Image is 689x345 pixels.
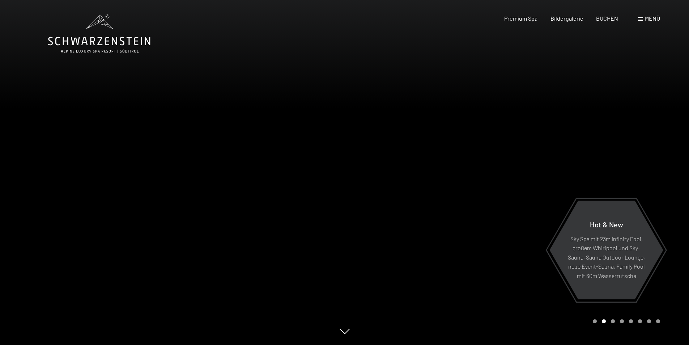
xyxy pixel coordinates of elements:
span: Hot & New [590,220,623,228]
div: Carousel Page 6 [638,319,642,323]
p: Sky Spa mit 23m Infinity Pool, großem Whirlpool und Sky-Sauna, Sauna Outdoor Lounge, neue Event-S... [567,234,646,280]
a: BUCHEN [596,15,618,22]
div: Carousel Pagination [590,319,660,323]
div: Carousel Page 5 [629,319,633,323]
div: Carousel Page 7 [647,319,651,323]
div: Carousel Page 8 [656,319,660,323]
a: Hot & New Sky Spa mit 23m Infinity Pool, großem Whirlpool und Sky-Sauna, Sauna Outdoor Lounge, ne... [549,200,664,300]
div: Carousel Page 2 (Current Slide) [602,319,606,323]
div: Carousel Page 1 [593,319,597,323]
a: Bildergalerie [550,15,583,22]
span: Menü [645,15,660,22]
div: Carousel Page 3 [611,319,615,323]
a: Premium Spa [504,15,537,22]
div: Carousel Page 4 [620,319,624,323]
